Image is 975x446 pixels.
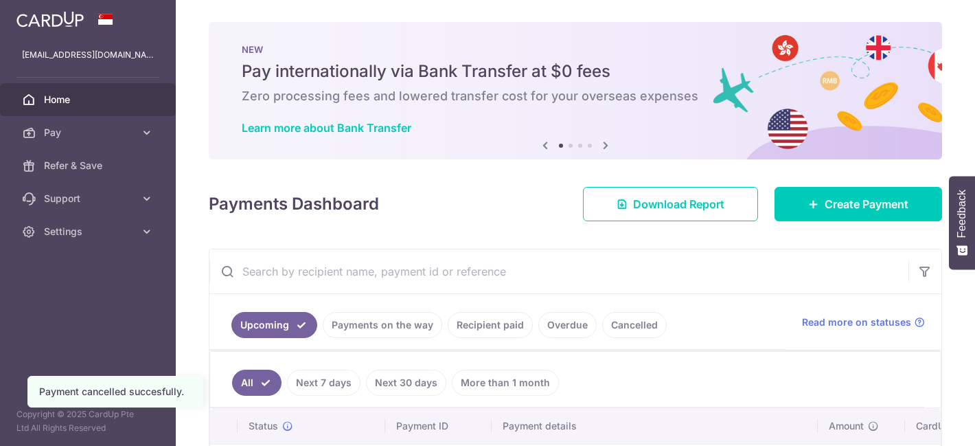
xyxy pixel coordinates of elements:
[287,370,360,396] a: Next 7 days
[385,408,492,444] th: Payment ID
[242,88,909,104] h6: Zero processing fees and lowered transfer cost for your overseas expenses
[242,44,909,55] p: NEW
[492,408,818,444] th: Payment details
[242,60,909,82] h5: Pay internationally via Bank Transfer at $0 fees
[366,370,446,396] a: Next 30 days
[44,126,135,140] span: Pay
[44,192,135,205] span: Support
[829,419,864,433] span: Amount
[323,312,442,338] a: Payments on the way
[209,249,908,293] input: Search by recipient name, payment id or reference
[44,159,135,172] span: Refer & Save
[22,48,154,62] p: [EMAIL_ADDRESS][DOMAIN_NAME]
[949,176,975,269] button: Feedback - Show survey
[583,187,758,221] a: Download Report
[249,419,278,433] span: Status
[538,312,597,338] a: Overdue
[775,187,942,221] a: Create Payment
[209,22,942,159] img: Bank transfer banner
[452,370,559,396] a: More than 1 month
[16,11,84,27] img: CardUp
[231,312,317,338] a: Upcoming
[209,192,379,216] h4: Payments Dashboard
[956,190,968,238] span: Feedback
[802,315,911,329] span: Read more on statuses
[242,121,411,135] a: Learn more about Bank Transfer
[44,93,135,107] span: Home
[602,312,667,338] a: Cancelled
[448,312,533,338] a: Recipient paid
[44,225,135,238] span: Settings
[633,196,724,212] span: Download Report
[825,196,908,212] span: Create Payment
[802,315,925,329] a: Read more on statuses
[886,405,961,439] iframe: Opens a widget where you can find more information
[232,370,282,396] a: All
[39,385,192,399] div: Payment cancelled succesfully.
